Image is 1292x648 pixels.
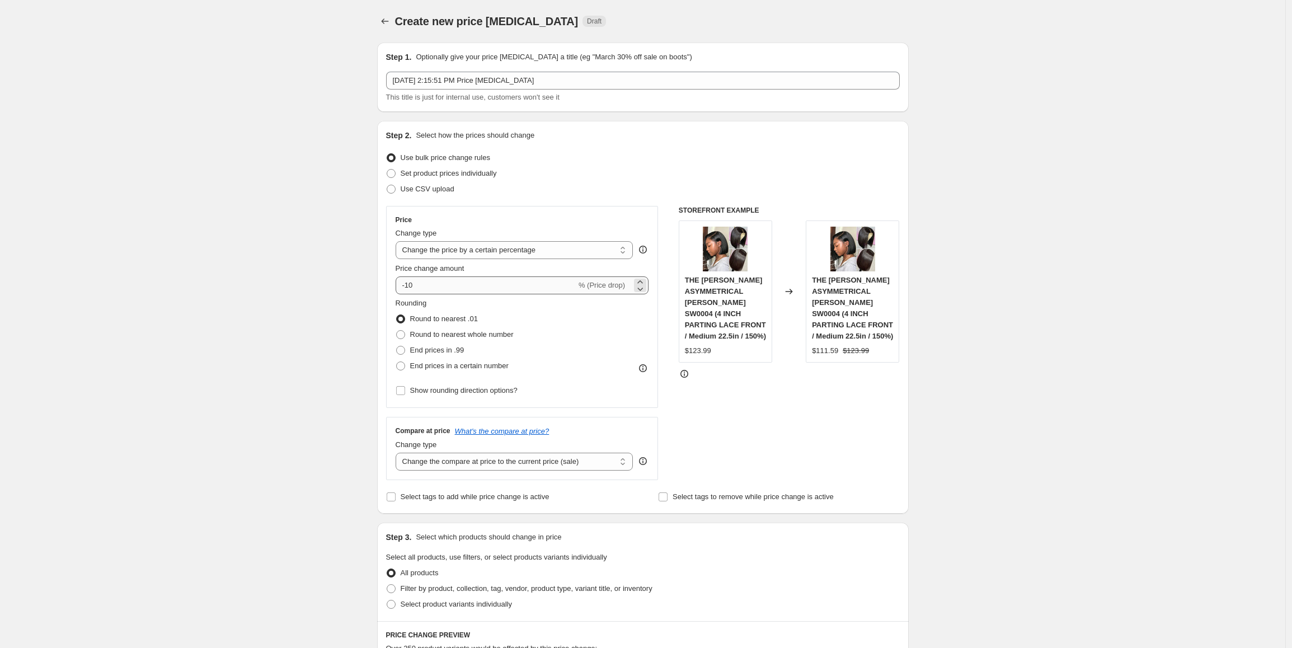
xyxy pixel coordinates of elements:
[386,532,412,543] h2: Step 3.
[637,456,649,467] div: help
[410,386,518,395] span: Show rounding direction options?
[830,227,875,271] img: the-rihanna-asymmetrical-bob-wig-sw0004-superbwigs-820_80x.jpg
[401,153,490,162] span: Use bulk price change rules
[579,281,625,289] span: % (Price drop)
[679,206,900,215] h6: STOREFRONT EXAMPLE
[410,346,464,354] span: End prices in .99
[410,361,509,370] span: End prices in a certain number
[410,330,514,339] span: Round to nearest whole number
[416,130,534,141] p: Select how the prices should change
[416,51,692,63] p: Optionally give your price [MEDICAL_DATA] a title (eg "March 30% off sale on boots")
[673,492,834,501] span: Select tags to remove while price change is active
[410,314,478,323] span: Round to nearest .01
[401,600,512,608] span: Select product variants individually
[386,553,607,561] span: Select all products, use filters, or select products variants individually
[401,185,454,193] span: Use CSV upload
[812,276,893,340] span: THE [PERSON_NAME] ASYMMETRICAL [PERSON_NAME] SW0004 (4 INCH PARTING LACE FRONT / Medium 22.5in / ...
[396,276,576,294] input: -15
[455,427,549,435] button: What's the compare at price?
[396,440,437,449] span: Change type
[685,345,711,356] div: $123.99
[587,17,602,26] span: Draft
[401,584,652,593] span: Filter by product, collection, tag, vendor, product type, variant title, or inventory
[386,72,900,90] input: 30% off holiday sale
[396,299,427,307] span: Rounding
[396,426,450,435] h3: Compare at price
[386,93,560,101] span: This title is just for internal use, customers won't see it
[396,229,437,237] span: Change type
[401,169,497,177] span: Set product prices individually
[386,130,412,141] h2: Step 2.
[843,345,869,356] strike: $123.99
[637,244,649,255] div: help
[386,51,412,63] h2: Step 1.
[377,13,393,29] button: Price change jobs
[395,15,579,27] span: Create new price [MEDICAL_DATA]
[386,631,900,640] h6: PRICE CHANGE PREVIEW
[396,264,464,273] span: Price change amount
[401,569,439,577] span: All products
[416,532,561,543] p: Select which products should change in price
[812,345,838,356] div: $111.59
[685,276,766,340] span: THE [PERSON_NAME] ASYMMETRICAL [PERSON_NAME] SW0004 (4 INCH PARTING LACE FRONT / Medium 22.5in / ...
[401,492,549,501] span: Select tags to add while price change is active
[703,227,748,271] img: the-rihanna-asymmetrical-bob-wig-sw0004-superbwigs-820_80x.jpg
[396,215,412,224] h3: Price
